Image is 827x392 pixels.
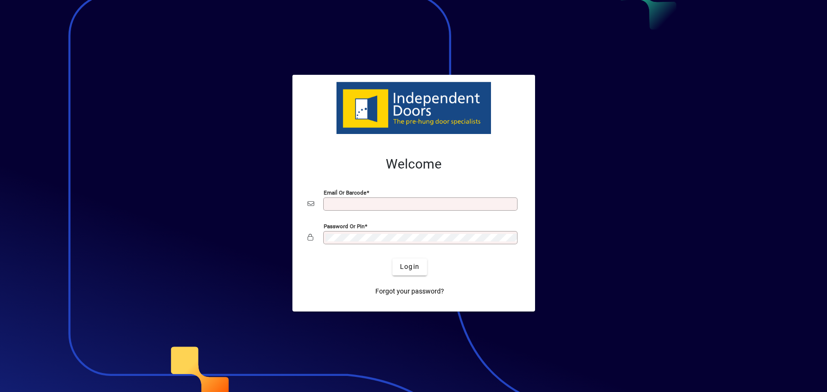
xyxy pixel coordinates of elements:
[324,223,364,229] mat-label: Password or Pin
[400,262,419,272] span: Login
[375,286,444,296] span: Forgot your password?
[392,258,427,276] button: Login
[324,189,366,196] mat-label: Email or Barcode
[308,156,520,172] h2: Welcome
[372,283,448,300] a: Forgot your password?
